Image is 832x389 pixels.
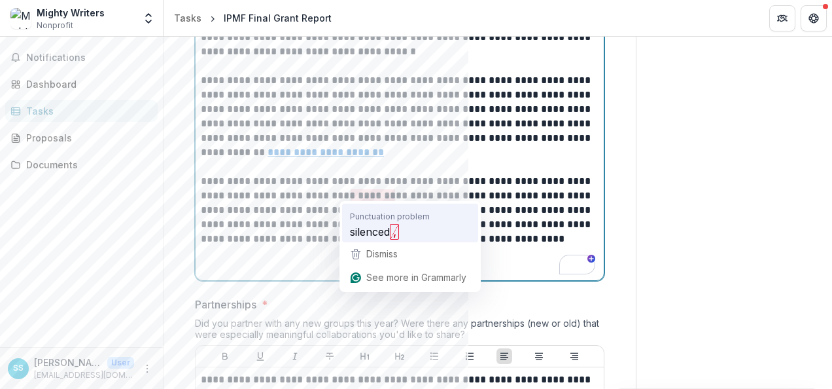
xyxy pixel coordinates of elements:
a: Documents [5,154,158,176]
a: Tasks [5,100,158,122]
button: More [139,361,155,377]
span: Notifications [26,52,152,64]
div: Dashboard [26,77,147,91]
div: Documents [26,158,147,172]
div: Tasks [26,104,147,118]
p: Partnerships [195,297,256,312]
button: Bullet List [426,348,442,364]
button: Align Left [496,348,512,364]
button: Strike [322,348,338,364]
button: Heading 1 [357,348,373,364]
button: Open entity switcher [139,5,158,31]
div: Mighty Writers [37,6,105,20]
button: Underline [252,348,268,364]
button: Ordered List [462,348,477,364]
nav: breadcrumb [169,9,337,28]
a: Tasks [169,9,207,28]
div: Proposals [26,131,147,145]
button: Get Help [801,5,827,31]
img: Mighty Writers [10,8,31,29]
div: Tasks [174,11,201,25]
div: Sukripa Shah [13,364,24,373]
p: [EMAIL_ADDRESS][DOMAIN_NAME] [34,369,134,381]
div: IPMF Final Grant Report [224,11,332,25]
button: Partners [769,5,795,31]
button: Italicize [287,348,303,364]
p: User [107,357,134,369]
button: Align Right [566,348,582,364]
span: Nonprofit [37,20,73,31]
button: Notifications [5,47,158,68]
button: Heading 2 [392,348,407,364]
p: [PERSON_NAME] [34,356,102,369]
button: Bold [217,348,233,364]
a: Proposals [5,127,158,149]
div: Did you partner with any new groups this year? Were there any partnerships (new or old) that were... [195,318,604,345]
button: Align Center [531,348,547,364]
a: Dashboard [5,73,158,95]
